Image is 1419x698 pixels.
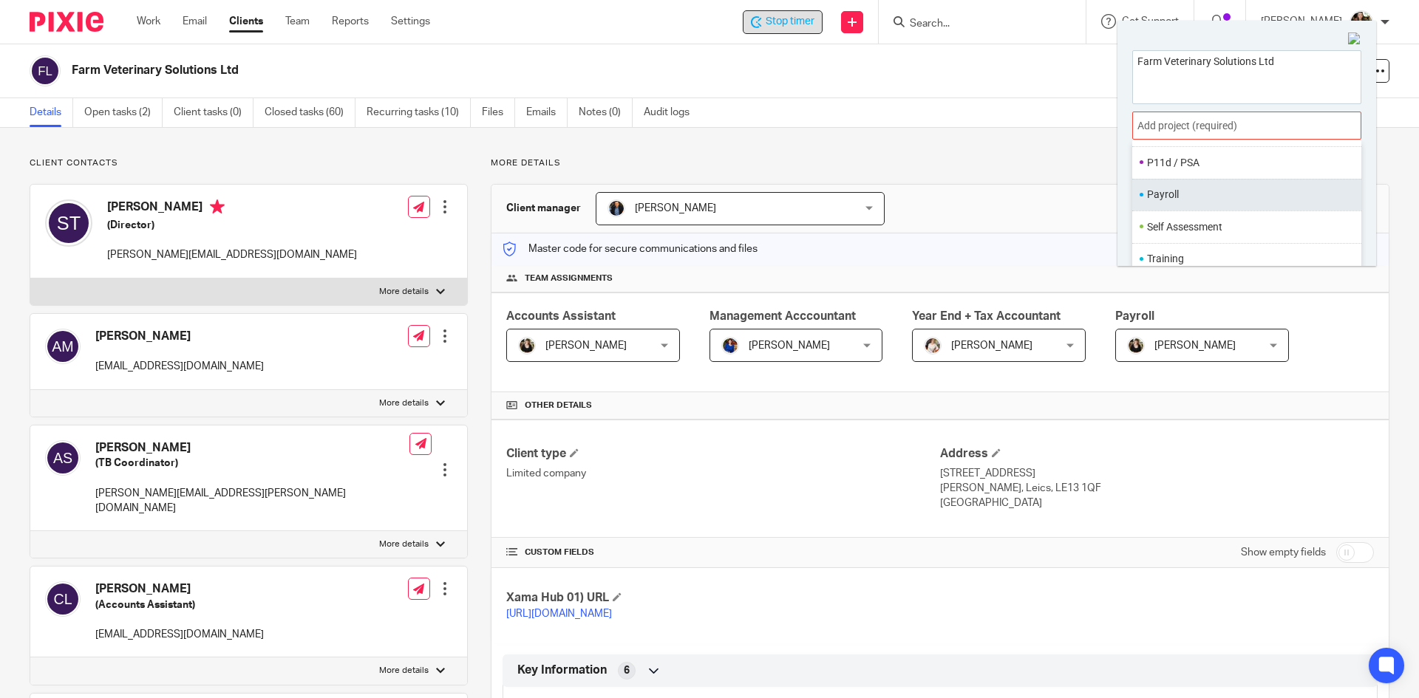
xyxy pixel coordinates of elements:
a: Clients [229,14,263,29]
h4: [PERSON_NAME] [95,440,409,456]
h4: [PERSON_NAME] [107,199,357,218]
p: Limited company [506,466,940,481]
p: [STREET_ADDRESS] [940,466,1374,481]
span: Team assignments [525,273,613,284]
span: Accounts Assistant [506,310,616,322]
textarea: Farm Veterinary Solutions Ltd [1133,51,1361,99]
li: Favorite [1340,152,1358,172]
a: Team [285,14,310,29]
p: More details [379,286,429,298]
a: Details [30,98,73,127]
p: [PERSON_NAME][EMAIL_ADDRESS][DOMAIN_NAME] [107,247,357,262]
span: Payroll [1115,310,1154,322]
span: [PERSON_NAME] [545,341,627,351]
img: Helen%20Campbell.jpeg [1127,337,1145,355]
img: Helen%20Campbell.jpeg [518,337,536,355]
a: [URL][DOMAIN_NAME] [506,609,612,619]
h4: CUSTOM FIELDS [506,547,940,558]
span: Stop timer [766,14,814,30]
li: Favorite [1340,185,1358,205]
li: Favorite [1340,249,1358,269]
a: Email [183,14,207,29]
img: svg%3E [30,55,61,86]
p: More details [379,665,429,677]
a: Reports [332,14,369,29]
ul: Self Assessment [1132,211,1361,242]
input: Search [908,18,1041,31]
img: svg%3E [45,199,92,247]
i: Primary [210,199,225,214]
h4: [PERSON_NAME] [95,581,264,597]
span: Management Acccountant [709,310,856,322]
span: [PERSON_NAME] [635,203,716,213]
img: svg%3E [45,329,81,364]
a: Emails [526,98,568,127]
img: Close [1348,32,1361,46]
a: Work [137,14,160,29]
img: martin-hickman.jpg [608,199,625,217]
ul: Payroll [1132,179,1361,211]
div: Farm Veterinary Solutions Ltd [743,10,823,34]
p: Client contacts [30,157,468,169]
h2: Farm Veterinary Solutions Ltd [72,63,965,78]
p: More details [491,157,1389,169]
span: [PERSON_NAME] [1154,341,1236,351]
span: [PERSON_NAME] [749,341,830,351]
img: svg%3E [45,440,81,476]
span: Year End + Tax Accountant [912,310,1061,322]
li: Self Assessment [1147,219,1340,235]
p: More details [379,397,429,409]
a: Recurring tasks (10) [367,98,471,127]
li: Payroll [1147,187,1340,202]
p: More details [379,538,429,550]
li: Favorite [1340,216,1358,236]
p: [EMAIL_ADDRESS][DOMAIN_NAME] [95,627,264,642]
h5: (Accounts Assistant) [95,598,264,612]
span: 6 [624,663,630,678]
ul: P11d / PSA [1132,146,1361,178]
a: Audit logs [644,98,701,127]
ul: Training [1132,243,1361,275]
h5: (Director) [107,218,357,233]
a: Files [482,98,515,127]
img: Nicole.jpeg [721,337,739,355]
a: Settings [391,14,430,29]
span: [PERSON_NAME] [951,341,1032,351]
p: [PERSON_NAME], Leics, LE13 1QF [940,481,1374,496]
img: Pixie [30,12,103,32]
li: Training [1147,251,1340,267]
a: Open tasks (2) [84,98,163,127]
span: Other details [525,400,592,411]
label: Show empty fields [1241,545,1326,560]
h4: Address [940,446,1374,462]
h3: Client manager [506,201,581,216]
span: Key Information [517,663,607,678]
h4: [PERSON_NAME] [95,329,264,344]
img: svg%3E [45,581,81,617]
h5: (TB Coordinator) [95,456,409,471]
a: Closed tasks (60) [265,98,355,127]
p: [PERSON_NAME] [1261,14,1342,29]
img: Kayleigh%20Henson.jpeg [924,337,942,355]
a: Notes (0) [579,98,633,127]
p: [GEOGRAPHIC_DATA] [940,496,1374,510]
a: Client tasks (0) [174,98,253,127]
h4: Client type [506,446,940,462]
p: [PERSON_NAME][EMAIL_ADDRESS][PERSON_NAME][DOMAIN_NAME] [95,486,409,516]
img: MaxAcc_Sep21_ElliDeanPhoto_030.jpg [1350,10,1373,34]
span: Get Support [1122,16,1179,27]
p: Master code for secure communications and files [503,242,758,256]
li: P11d / PSA [1147,155,1340,171]
p: [EMAIL_ADDRESS][DOMAIN_NAME] [95,359,264,374]
h4: Xama Hub 01) URL [506,590,940,606]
